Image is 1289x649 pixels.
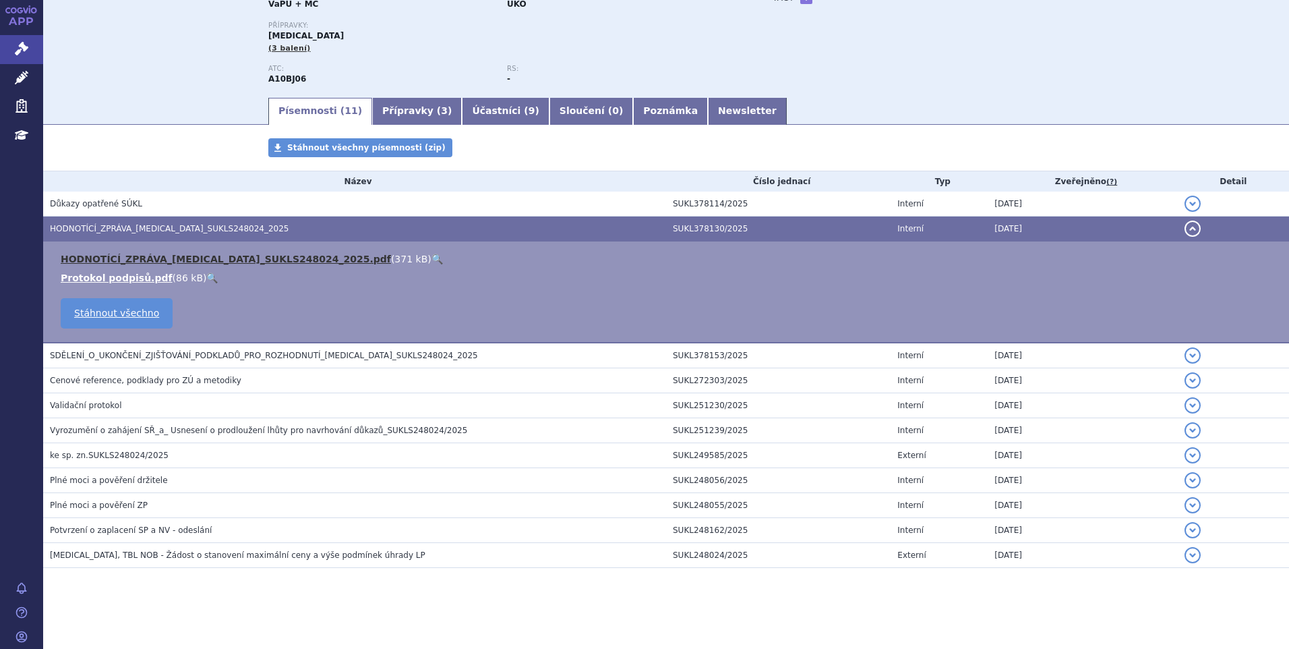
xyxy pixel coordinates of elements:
a: Písemnosti (11) [268,98,372,125]
span: Interní [897,476,924,485]
span: Interní [897,501,924,510]
td: [DATE] [988,343,1177,368]
span: Interní [897,401,924,410]
a: HODNOTÍCÍ_ZPRÁVA_[MEDICAL_DATA]_SUKLS248024_2025.pdf [61,254,391,264]
td: SUKL378114/2025 [666,192,891,217]
td: [DATE] [988,543,1177,568]
a: Přípravky (3) [372,98,462,125]
td: SUKL248056/2025 [666,468,891,493]
strong: SEMAGLUTID [268,74,306,84]
td: [DATE] [988,217,1177,242]
span: 9 [529,105,535,116]
strong: - [507,74,510,84]
span: Externí [897,551,926,560]
td: [DATE] [988,393,1177,418]
p: RS: [507,65,732,73]
span: Důkazy opatřené SÚKL [50,199,142,208]
button: detail [1185,547,1201,563]
button: detail [1185,397,1201,414]
th: Typ [891,171,988,192]
span: Plné moci a pověření ZP [50,501,148,510]
span: HODNOTÍCÍ_ZPRÁVA_RYBELSUS_SUKLS248024_2025 [50,224,289,233]
span: Interní [897,376,924,385]
th: Číslo jednací [666,171,891,192]
th: Detail [1178,171,1289,192]
a: Účastníci (9) [462,98,549,125]
td: [DATE] [988,443,1177,468]
p: ATC: [268,65,493,73]
td: SUKL248162/2025 [666,518,891,543]
span: Interní [897,199,924,208]
span: [MEDICAL_DATA] [268,31,344,40]
td: SUKL248024/2025 [666,543,891,568]
a: Poznámka [633,98,708,125]
td: [DATE] [988,368,1177,393]
td: SUKL251230/2025 [666,393,891,418]
span: Interní [897,526,924,535]
span: Externí [897,451,926,460]
th: Název [43,171,666,192]
span: Stáhnout všechny písemnosti (zip) [287,143,446,152]
td: [DATE] [988,418,1177,443]
span: SDĚLENÍ_O_UKONČENÍ_ZJIŠŤOVÁNÍ_PODKLADŮ_PRO_ROZHODNUTÍ_RYBELSUS_SUKLS248024_2025 [50,351,478,360]
button: detail [1185,522,1201,538]
span: Plné moci a pověření držitele [50,476,168,485]
td: SUKL378153/2025 [666,343,891,368]
td: [DATE] [988,192,1177,217]
td: SUKL378130/2025 [666,217,891,242]
a: 🔍 [431,254,443,264]
p: Přípravky: [268,22,746,30]
td: [DATE] [988,518,1177,543]
span: ke sp. zn.SUKLS248024/2025 [50,451,169,460]
a: Newsletter [708,98,787,125]
span: RYBELSUS, TBL NOB - Žádost o stanovení maximální ceny a výše podmínek úhrady LP [50,551,425,560]
a: 🔍 [206,273,218,283]
button: detail [1185,497,1201,513]
li: ( ) [61,271,1276,285]
td: SUKL272303/2025 [666,368,891,393]
li: ( ) [61,252,1276,266]
button: detail [1185,196,1201,212]
abbr: (?) [1106,177,1117,187]
td: SUKL251239/2025 [666,418,891,443]
span: Interní [897,224,924,233]
span: 11 [344,105,357,116]
span: Potvrzení o zaplacení SP a NV - odeslání [50,526,212,535]
a: Protokol podpisů.pdf [61,273,173,283]
a: Stáhnout všechno [61,298,173,329]
span: 86 kB [176,273,203,283]
td: SUKL248055/2025 [666,493,891,518]
button: detail [1185,472,1201,488]
a: Stáhnout všechny písemnosti (zip) [268,138,452,157]
span: Interní [897,426,924,435]
button: detail [1185,221,1201,237]
th: Zveřejněno [988,171,1177,192]
span: Validační protokol [50,401,122,410]
td: [DATE] [988,493,1177,518]
span: (3 balení) [268,44,311,53]
span: Cenové reference, podklady pro ZÚ a metodiky [50,376,241,385]
td: SUKL249585/2025 [666,443,891,468]
a: Sloučení (0) [549,98,633,125]
span: 0 [612,105,619,116]
button: detail [1185,347,1201,364]
span: Vyrozumění o zahájení SŘ_a_ Usnesení o prodloužení lhůty pro navrhování důkazů_SUKLS248024/2025 [50,426,467,435]
button: detail [1185,447,1201,463]
span: 371 kB [394,254,427,264]
td: [DATE] [988,468,1177,493]
button: detail [1185,372,1201,389]
span: 3 [441,105,448,116]
button: detail [1185,422,1201,439]
span: Interní [897,351,924,360]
